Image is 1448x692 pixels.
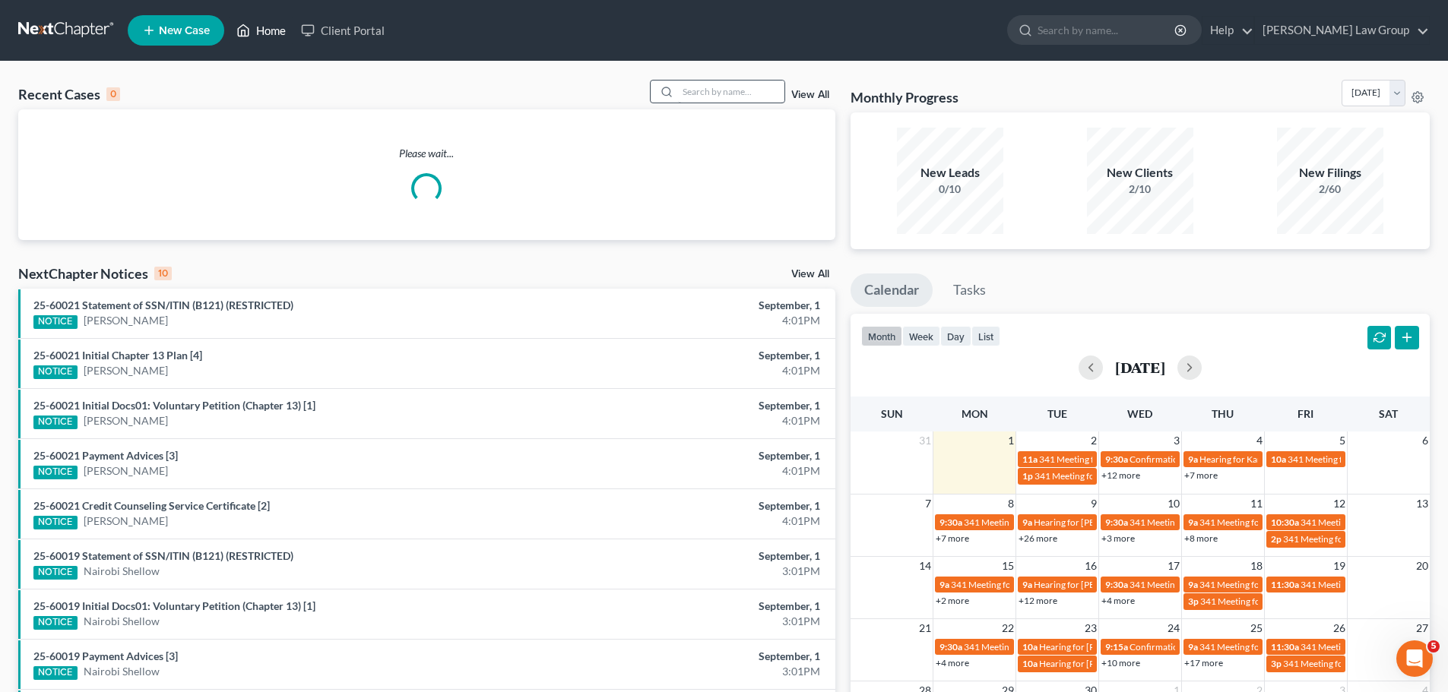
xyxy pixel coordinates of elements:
[568,664,820,679] div: 3:01PM
[33,566,78,580] div: NOTICE
[881,407,903,420] span: Sun
[84,513,168,529] a: [PERSON_NAME]
[917,619,933,637] span: 21
[1006,495,1016,513] span: 8
[1101,469,1140,481] a: +12 more
[1277,164,1383,182] div: New Filings
[1249,619,1264,637] span: 25
[84,463,168,479] a: [PERSON_NAME]
[1199,517,1336,528] span: 341 Meeting for [PERSON_NAME]
[1087,164,1193,182] div: New Clients
[568,649,820,664] div: September, 1
[1396,640,1433,677] iframe: Intercom live chat
[568,599,820,614] div: September, 1
[1332,495,1347,513] span: 12
[1379,407,1398,420] span: Sat
[154,267,172,280] div: 10
[568,513,820,529] div: 4:01PM
[84,413,168,428] a: [PERSON_NAME]
[1199,453,1378,465] span: Hearing for Kannathaporn [PERSON_NAME]
[18,85,120,103] div: Recent Cases
[568,564,820,579] div: 3:01PM
[568,298,820,313] div: September, 1
[1105,453,1128,465] span: 9:30a
[1421,431,1430,450] span: 6
[1415,619,1430,637] span: 27
[1332,557,1347,575] span: 19
[939,273,1000,307] a: Tasks
[33,299,293,311] a: 25-60021 Statement of SSN/ITIN (B121) (RESTRICTED)
[1038,16,1177,44] input: Search by name...
[917,431,933,450] span: 31
[897,164,1003,182] div: New Leads
[1172,431,1181,450] span: 3
[1105,517,1128,528] span: 9:30a
[1271,517,1299,528] span: 10:30a
[1039,658,1158,669] span: Hearing for [PERSON_NAME]
[1188,517,1198,528] span: 9a
[1039,453,1176,465] span: 341 Meeting for [PERSON_NAME]
[678,81,784,103] input: Search by name...
[1271,453,1286,465] span: 10a
[902,326,940,346] button: week
[1415,495,1430,513] span: 13
[33,649,178,662] a: 25-60019 Payment Advices [3]
[1271,579,1299,590] span: 11:30a
[962,407,988,420] span: Mon
[1199,641,1336,653] span: 341 Meeting for [PERSON_NAME]
[1271,658,1282,669] span: 3p
[1427,640,1440,653] span: 5
[33,315,78,329] div: NOTICE
[936,595,969,606] a: +2 more
[33,616,78,630] div: NOTICE
[1184,469,1218,481] a: +7 more
[84,614,160,629] a: Nairobi Shellow
[791,90,829,100] a: View All
[1022,517,1032,528] span: 9a
[1019,595,1057,606] a: +12 more
[1271,641,1299,653] span: 11:30a
[1249,495,1264,513] span: 11
[18,264,172,283] div: NextChapter Notices
[33,666,78,680] div: NOTICE
[1301,579,1437,590] span: 341 Meeting for [PERSON_NAME]
[33,466,78,479] div: NOTICE
[33,349,202,362] a: 25-60021 Initial Chapter 13 Plan [4]
[293,17,392,44] a: Client Portal
[568,498,820,513] div: September, 1
[851,88,958,106] h3: Monthly Progress
[1105,641,1128,653] span: 9:15a
[924,495,933,513] span: 7
[1047,407,1067,420] span: Tue
[917,557,933,575] span: 14
[1022,641,1038,653] span: 10a
[568,614,820,629] div: 3:01PM
[936,657,969,668] a: +4 more
[1130,641,1304,653] span: Confirmation Hearing for [PERSON_NAME]
[1083,619,1098,637] span: 23
[1188,641,1198,653] span: 9a
[84,564,160,579] a: Nairobi Shellow
[33,416,78,429] div: NOTICE
[33,516,78,529] div: NOTICE
[1166,619,1181,637] span: 24
[1297,407,1313,420] span: Fri
[568,313,820,328] div: 4:01PM
[1200,596,1337,607] span: 341 Meeting for [PERSON_NAME]
[971,326,1000,346] button: list
[1089,495,1098,513] span: 9
[1087,182,1193,197] div: 2/10
[1415,557,1430,575] span: 20
[84,664,160,679] a: Nairobi Shellow
[1130,579,1266,590] span: 341 Meeting for [PERSON_NAME]
[1101,657,1140,668] a: +10 more
[939,579,949,590] span: 9a
[568,363,820,378] div: 4:01PM
[1035,470,1171,482] span: 341 Meeting for [PERSON_NAME]
[1006,431,1016,450] span: 1
[1105,579,1128,590] span: 9:30a
[951,579,1088,590] span: 341 Meeting for [PERSON_NAME]
[1255,431,1264,450] span: 4
[1022,453,1038,465] span: 11a
[568,398,820,413] div: September, 1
